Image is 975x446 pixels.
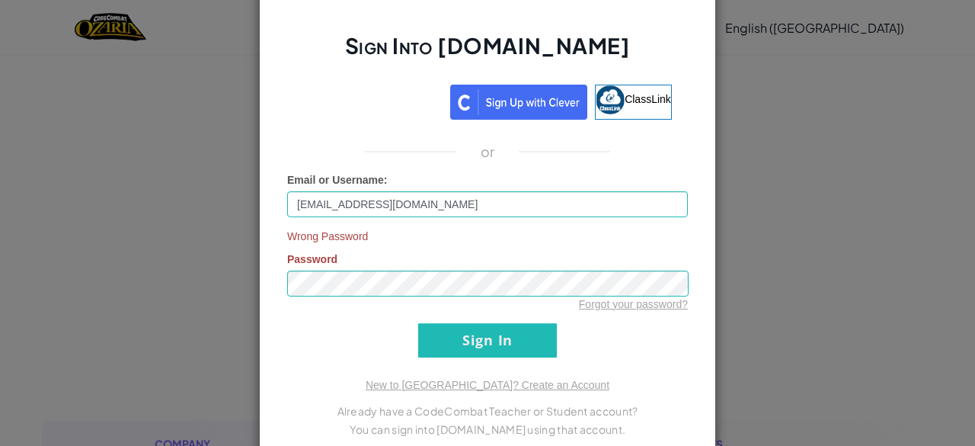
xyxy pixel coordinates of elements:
[625,92,671,104] span: ClassLink
[287,172,388,188] label: :
[287,420,688,438] p: You can sign into [DOMAIN_NAME] using that account.
[287,253,337,265] span: Password
[287,229,688,244] span: Wrong Password
[287,174,384,186] span: Email or Username
[296,83,450,117] iframe: Sign in with Google Button
[366,379,609,391] a: New to [GEOGRAPHIC_DATA]? Create an Account
[481,143,495,161] p: or
[287,402,688,420] p: Already have a CodeCombat Teacher or Student account?
[287,31,688,75] h2: Sign Into [DOMAIN_NAME]
[579,298,688,310] a: Forgot your password?
[450,85,587,120] img: clever_sso_button@2x.png
[418,323,557,358] input: Sign In
[596,85,625,114] img: classlink-logo-small.png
